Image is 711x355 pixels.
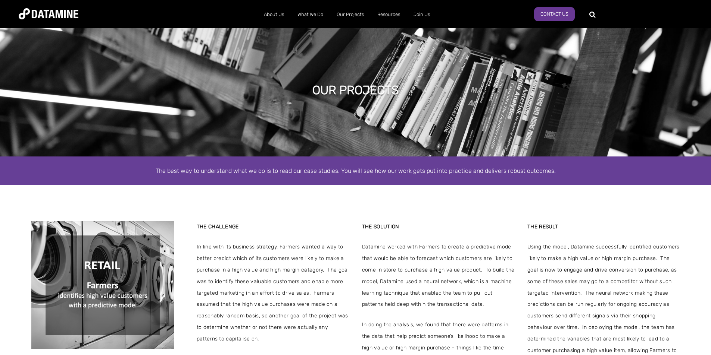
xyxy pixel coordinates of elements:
img: Farmers%20Case%20Study%20Image-1.png [31,221,174,349]
a: What We Do [291,5,330,24]
img: Datamine [19,8,78,19]
a: Join Us [407,5,437,24]
a: Our Projects [330,5,371,24]
a: Resources [371,5,407,24]
span: In line with its business strategy, Farmers wanted a way to better predict which of its customers... [197,241,349,345]
strong: THE SOLUTION [362,224,399,230]
h1: Our projects [312,82,399,98]
strong: THE CHALLENGE [197,224,239,230]
a: Contact Us [534,7,575,21]
a: About Us [257,5,291,24]
span: Datamine worked with Farmers to create a predictive model that would be able to forecast which cu... [362,241,514,310]
div: The best way to understand what we do is to read our case studies. You will see how our work gets... [143,166,568,176]
strong: THE RESULT [527,224,558,230]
